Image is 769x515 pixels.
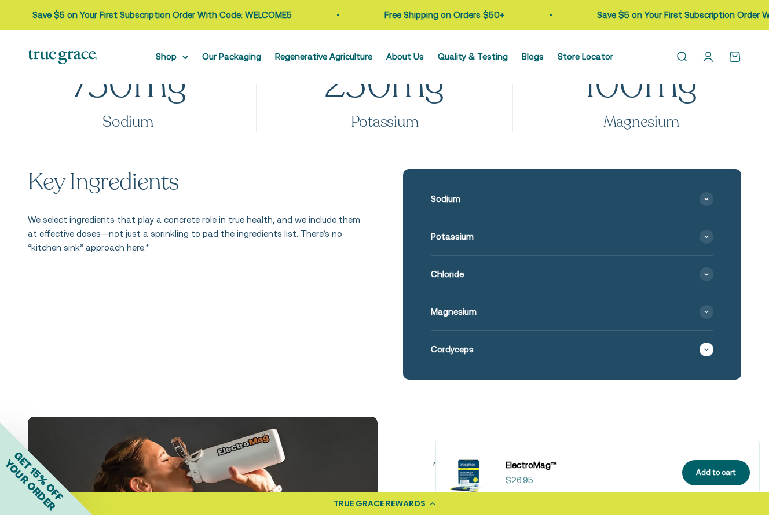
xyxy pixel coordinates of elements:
span: GET 15% OFF [12,449,65,503]
h3: Magnesium [541,112,741,132]
span: mg [585,59,698,111]
a: Quality & Testing [438,51,508,61]
div: TRUE GRACE REWARDS [334,498,426,510]
img: ElectroMag™ [445,450,492,496]
sale-price: $26.95 [506,473,533,487]
h2: Key Ingredients [28,169,366,194]
span: mg [324,59,445,111]
button: Add to cart [682,460,750,486]
a: About Us [386,51,424,61]
span: 100 [585,66,644,104]
span: Magnesium [431,305,477,319]
summary: Chloride [431,256,713,293]
a: ElectroMag™ [506,458,668,472]
summary: Cordyceps [431,331,713,368]
div: Add to cart [696,467,736,479]
span: 250 [324,66,391,104]
a: Regenerative Agriculture [275,51,372,61]
span: 750 [69,66,133,104]
span: YOUR ORDER [2,457,58,513]
span: Chloride [431,267,464,281]
a: Store Locator [558,51,613,61]
summary: Potassium [431,218,713,255]
p: We select ingredients that play a concrete role in true health, and we include them at effective ... [28,213,366,255]
a: Blogs [522,51,544,61]
h3: Potassium [284,112,485,132]
span: Cordyceps [431,343,474,356]
summary: Magnesium [431,293,713,330]
summary: Shop [156,50,188,64]
summary: Sodium [431,181,713,218]
span: Sodium [431,192,460,206]
span: Potassium [431,230,474,244]
h3: Sodium [28,112,228,132]
span: mg [69,59,187,111]
p: True Transparency [433,458,700,484]
a: Free Shipping on Orders $50+ [382,10,501,20]
p: Save $5 on Your First Subscription Order With Code: WELCOME5 [30,8,289,22]
a: Our Packaging [202,51,261,61]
